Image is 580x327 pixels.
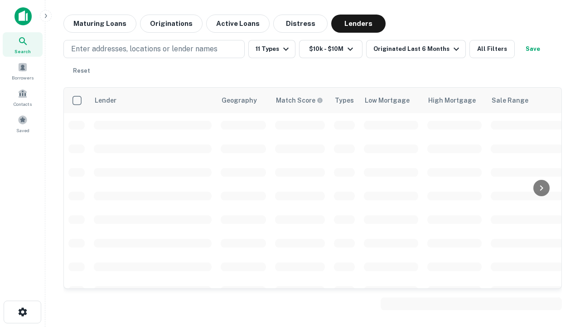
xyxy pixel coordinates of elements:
div: Capitalize uses an advanced AI algorithm to match your search with the best lender. The match sco... [276,95,323,105]
div: Types [335,95,354,106]
div: Sale Range [492,95,528,106]
p: Enter addresses, locations or lender names [71,44,217,54]
a: Saved [3,111,43,136]
a: Contacts [3,85,43,109]
span: Saved [16,127,29,134]
span: Search [14,48,31,55]
th: Types [329,88,359,113]
div: Originated Last 6 Months [373,44,462,54]
th: Lender [89,88,216,113]
button: Save your search to get updates of matches that match your search criteria. [518,40,547,58]
button: Lenders [331,15,386,33]
button: $10k - $10M [299,40,362,58]
button: Maturing Loans [63,15,136,33]
img: capitalize-icon.png [14,7,32,25]
h6: Match Score [276,95,321,105]
th: Sale Range [486,88,568,113]
div: High Mortgage [428,95,476,106]
span: Borrowers [12,74,34,81]
button: All Filters [469,40,515,58]
th: Geography [216,88,271,113]
button: Reset [67,62,96,80]
button: Originated Last 6 Months [366,40,466,58]
th: Low Mortgage [359,88,423,113]
button: Originations [140,15,203,33]
a: Borrowers [3,59,43,83]
div: Geography [222,95,257,106]
th: High Mortgage [423,88,486,113]
button: Active Loans [206,15,270,33]
th: Capitalize uses an advanced AI algorithm to match your search with the best lender. The match sco... [271,88,329,113]
button: Enter addresses, locations or lender names [63,40,245,58]
a: Search [3,32,43,57]
div: Lender [95,95,116,106]
span: Contacts [14,100,32,108]
button: 11 Types [248,40,295,58]
button: Distress [273,15,328,33]
iframe: Chat Widget [535,225,580,269]
div: Low Mortgage [365,95,410,106]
